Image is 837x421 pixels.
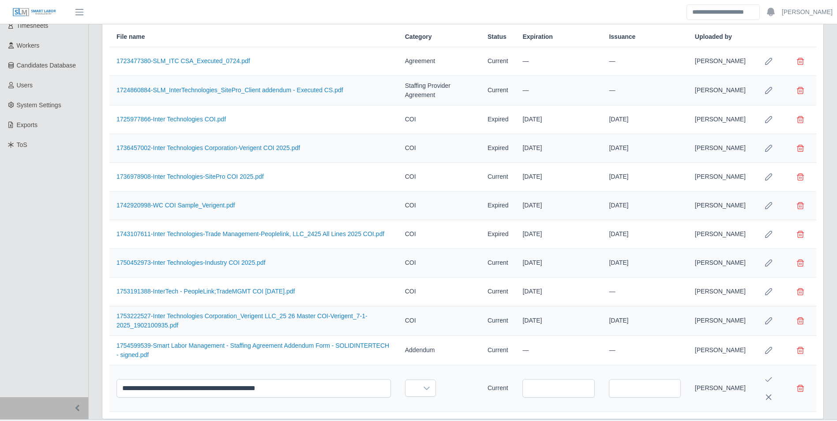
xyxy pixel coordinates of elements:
button: Row Edit [760,283,777,301]
button: Delete file [792,168,809,186]
span: Category [405,32,432,41]
td: [DATE] [602,306,687,336]
td: Current [480,249,515,278]
td: Current [480,47,515,76]
td: — [602,76,687,105]
td: [PERSON_NAME] [688,220,753,249]
a: 1750452973-Inter Technologies-Industry COI 2025.pdf [116,259,266,266]
button: Delete file [792,111,809,128]
span: Exports [17,121,38,128]
span: Issuance [609,32,635,41]
td: COI [398,192,480,220]
td: Current [480,76,515,105]
button: Row Edit [760,226,777,243]
td: [DATE] [602,105,687,134]
a: 1753222527-Inter Technologies Corporation_Verigent LLC_25 26 Master COI-Verigent_7-1-2025_1902100... [116,312,368,329]
td: Current [480,278,515,306]
button: Delete file [792,197,809,214]
button: Cancel Edit [760,388,777,406]
td: — [515,76,602,105]
span: Candidates Database [17,62,76,69]
button: Delete file [792,283,809,301]
td: Current [480,336,515,365]
td: [DATE] [515,220,602,249]
a: 1736978908-Inter Technologies-SitePro COI 2025.pdf [116,173,264,180]
button: Save Edit [760,371,777,388]
a: 1753191388-InterTech - PeopleLink;TradeMGMT COI [DATE].pdf [116,288,295,295]
td: Expired [480,192,515,220]
td: [DATE] [515,306,602,336]
td: [PERSON_NAME] [688,336,753,365]
td: Agreement [398,47,480,76]
td: [PERSON_NAME] [688,249,753,278]
span: Users [17,82,33,89]
td: [DATE] [602,163,687,192]
a: 1723477380-SLM_ITC CSA_Executed_0724.pdf [116,57,250,64]
td: [DATE] [515,105,602,134]
td: Current [480,365,515,412]
a: 1724860884-SLM_InterTechnologies_SitePro_Client addendum - Executed CS.pdf [116,86,343,94]
td: [DATE] [515,249,602,278]
button: Delete file [792,82,809,99]
span: ToS [17,141,27,148]
td: COI [398,278,480,306]
a: 1754599539-Smart Labor Management - Staffing Agreement Addendum Form - SOLIDINTERTECH - signed.pdf [116,342,389,358]
td: [DATE] [515,134,602,163]
td: Current [480,163,515,192]
td: COI [398,134,480,163]
span: Uploaded by [695,32,732,41]
button: Delete file [792,254,809,272]
td: Expired [480,134,515,163]
td: [DATE] [515,278,602,306]
button: Row Edit [760,254,777,272]
button: Row Edit [760,111,777,128]
td: [PERSON_NAME] [688,105,753,134]
td: Expired [480,105,515,134]
td: — [515,336,602,365]
button: Row Edit [760,342,777,359]
td: [PERSON_NAME] [688,47,753,76]
span: Timesheets [17,22,49,29]
a: 1736457002-Inter Technologies Corporation-Verigent COI 2025.pdf [116,144,300,151]
button: Row Edit [760,168,777,186]
span: File name [116,32,145,41]
img: SLM Logo [12,8,56,17]
td: [DATE] [602,134,687,163]
td: Expired [480,220,515,249]
td: [DATE] [515,163,602,192]
button: Row Edit [760,312,777,330]
button: Row Edit [760,53,777,70]
td: Staffing Provider Agreement [398,76,480,105]
td: [PERSON_NAME] [688,365,753,412]
button: Delete file [792,312,809,330]
td: — [602,336,687,365]
button: Delete file [792,53,809,70]
td: [DATE] [602,192,687,220]
button: Delete file [792,380,809,397]
td: — [602,47,687,76]
a: [PERSON_NAME] [782,8,833,17]
button: Delete file [792,226,809,243]
button: Delete file [792,139,809,157]
span: System Settings [17,101,61,109]
td: — [602,278,687,306]
td: [PERSON_NAME] [688,163,753,192]
td: Current [480,306,515,336]
span: Expiration [522,32,552,41]
td: [PERSON_NAME] [688,76,753,105]
td: Addendum [398,336,480,365]
button: Row Edit [760,82,777,99]
button: Row Edit [760,197,777,214]
td: [PERSON_NAME] [688,134,753,163]
td: [PERSON_NAME] [688,278,753,306]
td: COI [398,105,480,134]
td: — [515,47,602,76]
td: COI [398,306,480,336]
input: Search [687,4,760,20]
td: [DATE] [602,220,687,249]
button: Row Edit [760,139,777,157]
a: 1743107611-Inter Technologies-Trade Management-Peoplelink, LLC_2425 All Lines 2025 COI.pdf [116,230,384,237]
td: COI [398,220,480,249]
td: COI [398,249,480,278]
td: COI [398,163,480,192]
